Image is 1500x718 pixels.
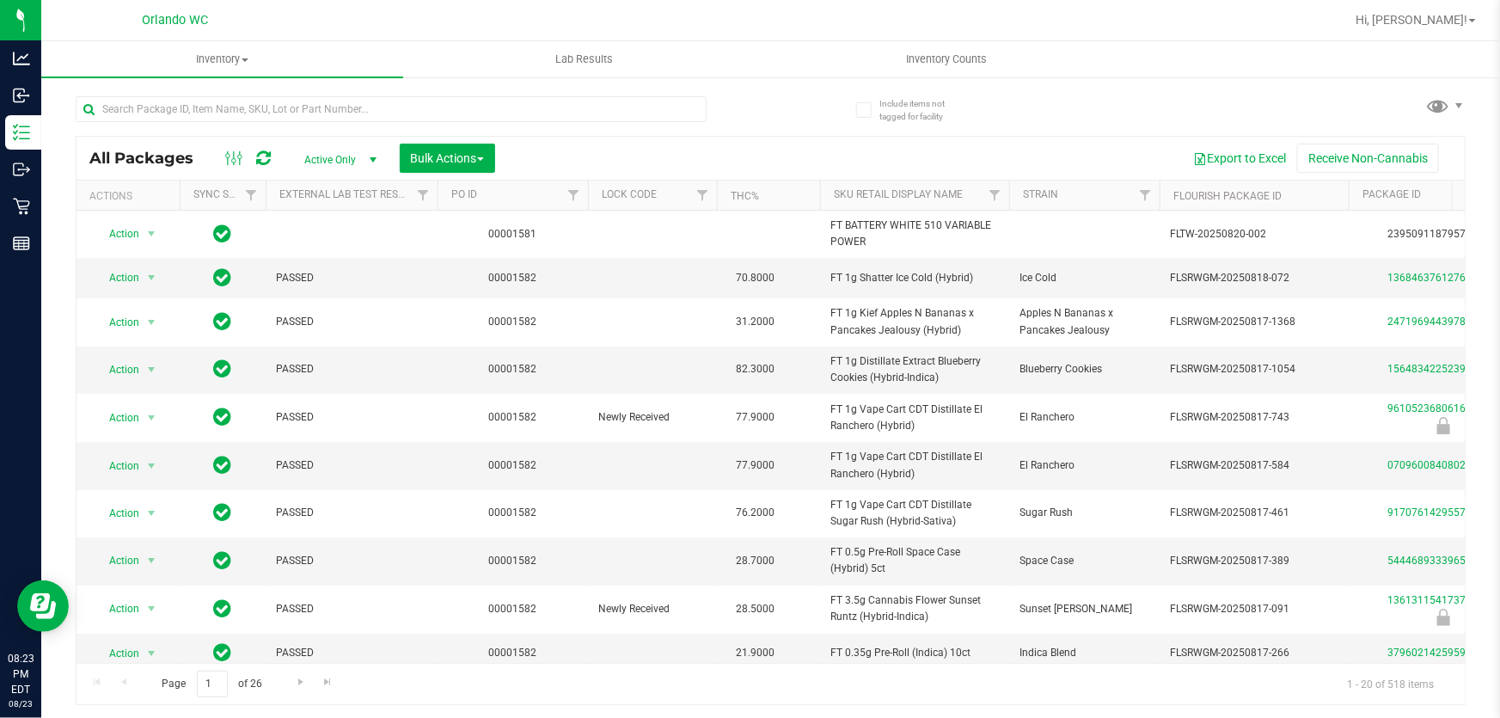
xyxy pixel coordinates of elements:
[13,50,30,67] inline-svg: Analytics
[94,501,140,525] span: Action
[403,41,765,77] a: Lab Results
[1019,645,1149,661] span: Indica Blend
[1170,505,1338,521] span: FLSRWGM-20250817-461
[94,310,140,334] span: Action
[560,181,588,210] a: Filter
[143,13,209,28] span: Orlando WC
[141,406,162,430] span: select
[94,454,140,478] span: Action
[1387,363,1484,375] a: 1564834225239237
[89,149,211,168] span: All Packages
[1170,361,1338,377] span: FLSRWGM-20250817-1054
[727,405,783,430] span: 77.9000
[830,218,999,250] span: FT BATTERY WHITE 510 VARIABLE POWER
[598,409,707,426] span: Newly Received
[830,270,999,286] span: FT 1g Shatter Ice Cold (Hybrid)
[214,222,232,246] span: In Sync
[1333,671,1448,697] span: 1 - 20 of 518 items
[1387,459,1484,471] a: 0709600840802203
[727,597,783,622] span: 28.5000
[489,363,537,375] a: 00001582
[17,580,69,632] iframe: Resource center
[276,409,427,426] span: PASSED
[489,506,537,519] a: 00001582
[689,181,717,210] a: Filter
[94,358,140,382] span: Action
[727,641,783,666] span: 21.9000
[197,671,228,697] input: 1
[451,188,477,200] a: PO ID
[193,188,260,200] a: Sync Status
[214,549,232,573] span: In Sync
[1387,594,1484,606] a: 1361311541737363
[1170,409,1338,426] span: FLSRWGM-20250817-743
[13,87,30,104] inline-svg: Inbound
[411,151,484,165] span: Bulk Actions
[883,52,1010,67] span: Inventory Counts
[141,222,162,246] span: select
[1297,144,1439,173] button: Receive Non-Cannabis
[1170,270,1338,286] span: FLSRWGM-20250818-072
[13,235,30,252] inline-svg: Reports
[276,645,427,661] span: PASSED
[830,645,999,661] span: FT 0.35g Pre-Roll (Indica) 10ct
[94,549,140,573] span: Action
[727,357,783,382] span: 82.3000
[489,272,537,284] a: 00001582
[1182,144,1297,173] button: Export to Excel
[1387,316,1484,328] a: 2471969443978997
[141,266,162,290] span: select
[214,597,232,621] span: In Sync
[141,641,162,666] span: select
[214,310,232,334] span: In Sync
[830,544,999,577] span: FT 0.5g Pre-Roll Space Case (Hybrid) 5ct
[1019,553,1149,569] span: Space Case
[94,222,140,246] span: Action
[288,671,313,694] a: Go to the next page
[1019,361,1149,377] span: Blueberry Cookies
[400,144,495,173] button: Bulk Actions
[727,500,783,525] span: 76.2000
[727,549,783,574] span: 28.7000
[727,266,783,291] span: 70.8000
[214,405,232,429] span: In Sync
[879,97,965,123] span: Include items not tagged for facility
[76,96,707,122] input: Search Package ID, Item Name, SKU, Lot or Part Number...
[409,181,438,210] a: Filter
[1170,457,1338,474] span: FLSRWGM-20250817-584
[731,190,759,202] a: THC%
[1387,506,1484,519] a: 9170761429557369
[1019,409,1149,426] span: El Ranchero
[489,603,537,615] a: 00001582
[830,305,999,338] span: FT 1g Kief Apples N Bananas x Pancakes Jealousy (Hybrid)
[727,310,783,334] span: 31.2000
[214,641,232,665] span: In Sync
[981,181,1009,210] a: Filter
[214,357,232,381] span: In Sync
[489,316,537,328] a: 00001582
[315,671,340,694] a: Go to the last page
[276,553,427,569] span: PASSED
[276,270,427,286] span: PASSED
[727,453,783,478] span: 77.9000
[532,52,636,67] span: Lab Results
[1387,272,1484,284] a: 1368463761276906
[279,188,414,200] a: External Lab Test Result
[13,198,30,215] inline-svg: Retail
[1387,555,1484,567] a: 5444689333965860
[141,501,162,525] span: select
[1387,402,1484,414] a: 9610523680616691
[1362,188,1421,200] a: Package ID
[1356,13,1467,27] span: Hi, [PERSON_NAME]!
[41,52,403,67] span: Inventory
[489,228,537,240] a: 00001581
[602,188,657,200] a: Lock Code
[489,459,537,471] a: 00001582
[41,41,403,77] a: Inventory
[8,697,34,710] p: 08/23
[141,454,162,478] span: select
[276,361,427,377] span: PASSED
[1387,647,1484,659] a: 3796021425959227
[214,266,232,290] span: In Sync
[1019,601,1149,617] span: Sunset [PERSON_NAME]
